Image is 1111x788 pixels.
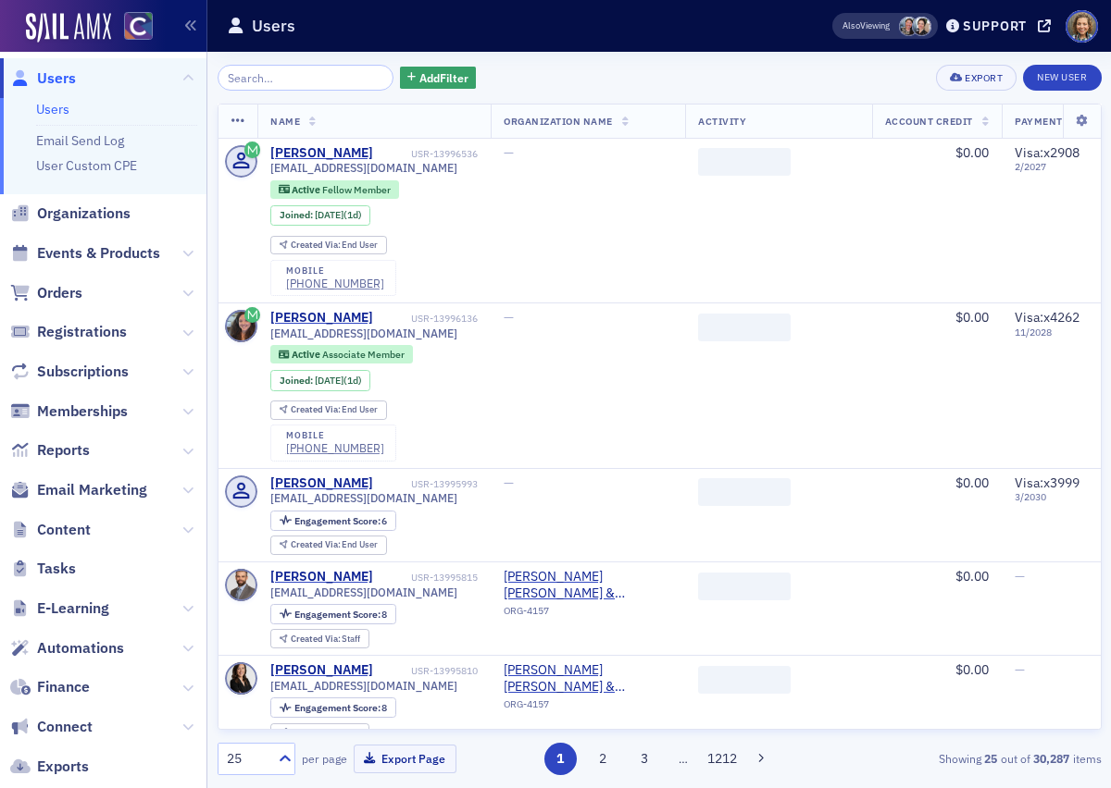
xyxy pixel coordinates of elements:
span: [EMAIL_ADDRESS][DOMAIN_NAME] [270,679,457,693]
div: (1d) [315,375,362,387]
div: Engagement Score: 8 [270,604,396,624]
strong: 25 [981,750,1001,767]
span: Pamela Galey-Coleman [912,17,931,36]
span: $0.00 [955,568,989,585]
span: Engagement Score : [294,514,382,527]
div: 8 [294,703,388,713]
a: Automations [10,638,124,659]
div: ORG-4157 [504,605,672,623]
span: Tiffany Carson [899,17,918,36]
div: Created Via: End User [270,536,387,555]
a: User Custom CPE [36,157,137,174]
span: Email Marketing [37,480,147,500]
span: Fellow Member [322,183,391,196]
span: Engagement Score : [294,608,382,621]
input: Search… [218,65,394,91]
span: Active [292,183,322,196]
a: Organizations [10,203,131,224]
div: [PERSON_NAME] [270,569,373,585]
span: Memberships [37,401,128,422]
span: Organization Name [504,115,613,128]
div: USR-13996536 [377,148,479,160]
span: Created Via : [291,403,343,415]
span: Joined : [280,209,315,221]
button: 3 [629,743,661,775]
div: USR-13995810 [377,665,479,677]
div: USR-13995815 [377,572,479,584]
span: Add Filter [419,69,468,86]
div: Showing out of items [819,750,1101,767]
span: Orders [37,283,82,303]
button: 1212 [706,743,739,775]
a: Memberships [10,401,128,422]
a: [PHONE_NUMBER] [286,277,384,290]
span: [DATE] [315,374,343,387]
div: Joined: 2025-08-12 00:00:00 [270,370,370,390]
span: Created Via : [291,239,343,251]
span: $0.00 [955,309,989,326]
div: End User [291,240,379,251]
span: Created Via : [291,538,343,550]
a: Active Fellow Member [279,183,391,195]
h1: Users [252,15,295,37]
a: Content [10,520,91,540]
span: … [670,750,696,767]
span: $0.00 [955,144,989,161]
span: Active [292,348,322,361]
div: Engagement Score: 6 [270,511,396,531]
a: Subscriptions [10,362,129,382]
span: — [1015,568,1025,585]
button: Export Page [354,745,456,773]
a: [PERSON_NAME] [270,662,373,679]
div: USR-13996136 [377,313,479,325]
div: ORG-4157 [504,698,672,717]
div: Joined: 2025-08-12 00:00:00 [270,205,370,226]
div: [PHONE_NUMBER] [286,441,384,455]
div: 25 [227,749,268,769]
div: mobile [286,430,384,441]
span: Automations [37,638,124,659]
a: New User [1023,65,1101,91]
a: Tasks [10,559,76,579]
span: ‌ [698,314,791,341]
span: Tasks [37,559,76,579]
span: Content [37,520,91,540]
a: Connect [10,717,93,737]
span: Name [270,115,300,128]
a: Orders [10,283,82,303]
span: Registrations [37,322,127,342]
label: per page [302,750,347,767]
span: Users [37,68,76,89]
span: Profile [1066,10,1098,43]
span: — [504,144,514,161]
span: Engagement Score : [294,701,382,714]
a: [PERSON_NAME] [PERSON_NAME] & [PERSON_NAME] PC [504,569,672,601]
div: 6 [294,516,388,526]
a: [PERSON_NAME] [270,310,373,326]
span: Events & Products [37,243,160,264]
span: Reports [37,440,90,461]
span: [EMAIL_ADDRESS][DOMAIN_NAME] [270,585,457,599]
span: Created Via : [291,726,343,738]
span: [DATE] [315,208,343,221]
div: Support [963,18,1027,34]
span: Hoskin Farina & Kampf PC [504,569,672,601]
span: Account Credit [885,115,973,128]
a: View Homepage [111,12,153,43]
span: Associate Member [322,348,405,361]
div: Also [843,19,860,31]
a: Email Marketing [10,480,147,500]
div: mobile [286,265,384,277]
span: — [504,309,514,326]
span: — [504,474,514,491]
div: (1d) [315,209,362,221]
a: E-Learning [10,598,109,619]
span: Connect [37,717,93,737]
div: USR-13995993 [377,478,479,490]
a: SailAMX [26,13,111,43]
a: Active Associate Member [279,349,405,361]
span: ‌ [698,573,791,600]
